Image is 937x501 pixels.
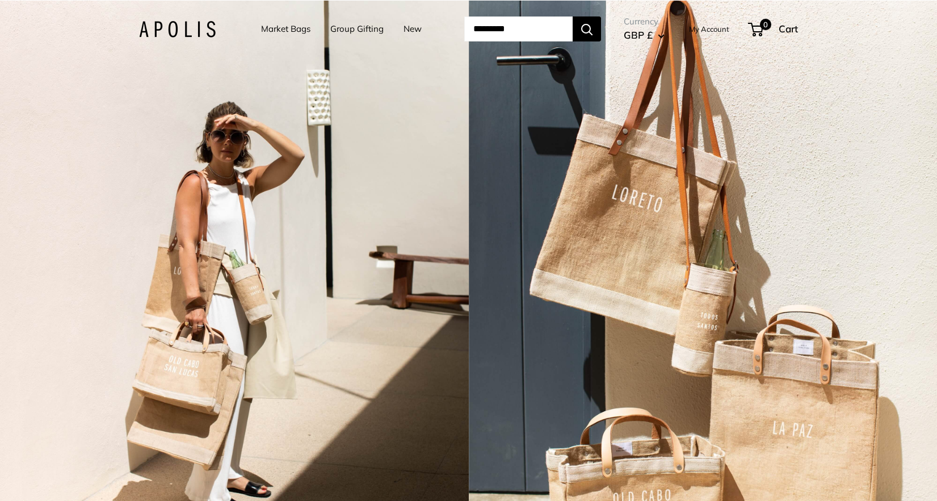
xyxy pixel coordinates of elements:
a: Market Bags [261,21,310,37]
span: Currency [624,14,665,30]
a: New [404,21,422,37]
span: Cart [779,23,798,35]
button: GBP £ [624,26,665,44]
a: 0 Cart [749,20,798,38]
a: My Account [689,22,729,36]
span: GBP £ [624,29,653,41]
span: 0 [760,19,771,30]
button: Search [573,16,601,41]
a: Group Gifting [330,21,384,37]
input: Search... [464,16,573,41]
img: Apolis [139,21,216,37]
